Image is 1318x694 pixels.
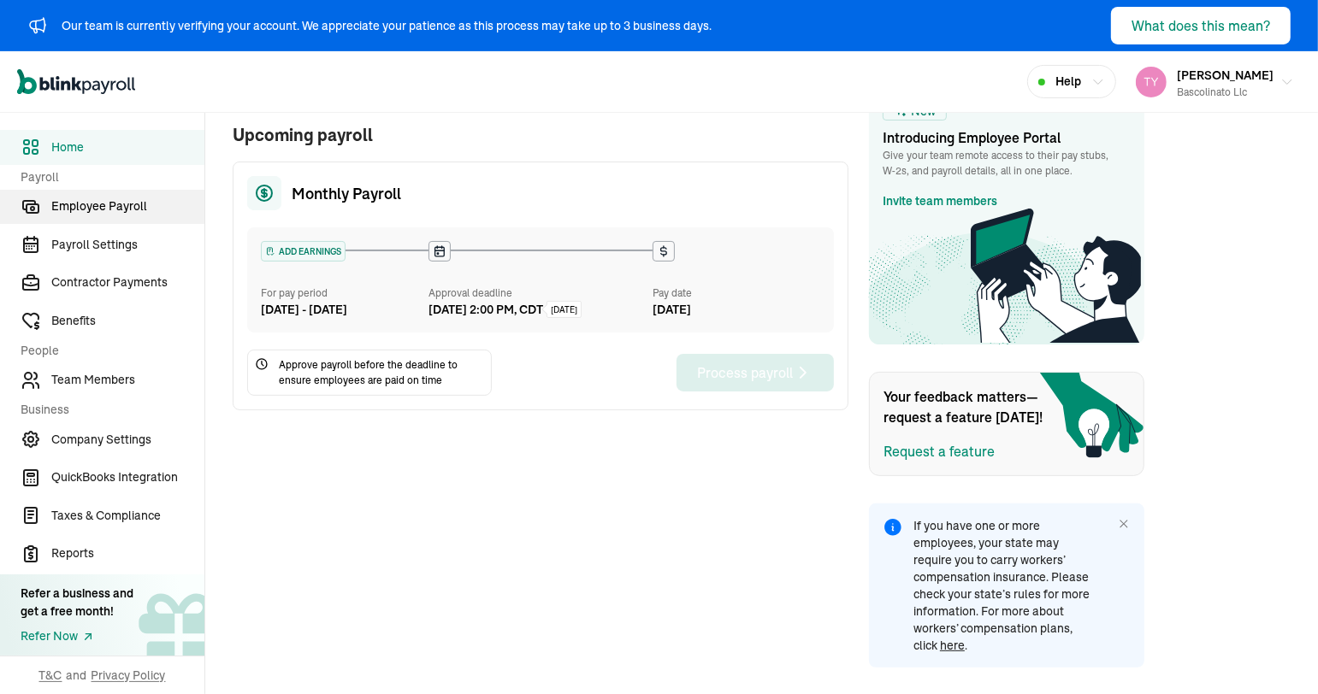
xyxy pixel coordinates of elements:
[51,138,204,156] span: Home
[884,386,1055,427] span: Your feedback matters—request a feature [DATE]!
[653,285,820,301] div: Pay date
[1132,15,1270,36] div: What does this mean?
[1055,73,1081,91] span: Help
[883,192,997,210] a: Invite team members
[92,667,166,684] span: Privacy Policy
[51,371,204,389] span: Team Members
[1129,61,1301,103] button: [PERSON_NAME]bascolinato llc
[262,242,345,261] div: ADD EARNINGS
[51,507,204,525] span: Taxes & Compliance
[51,197,204,215] span: Employee Payroll
[51,431,204,449] span: Company Settings
[883,127,1131,148] h3: Introducing Employee Portal
[21,585,133,620] div: Refer a business and get a free month!
[1027,65,1116,98] button: Help
[21,627,133,645] a: Refer Now
[51,273,204,291] span: Contractor Payments
[1177,68,1274,83] span: [PERSON_NAME]
[677,354,834,391] button: Process payroll
[913,517,1093,654] span: If you have one or more employees, your state may require you to carry workers’ compensation insu...
[51,468,204,486] span: QuickBooks Integration
[21,342,194,360] span: People
[1177,85,1274,100] div: bascolinato llc
[17,57,135,107] nav: Global
[940,638,965,653] a: here
[233,122,848,148] span: Upcoming payroll
[697,362,813,383] div: Process payroll
[883,148,1131,179] p: Give your team remote access to their pay stubs, W‑2s, and payroll details, all in one place.
[292,182,401,205] span: Monthly Payroll
[39,667,62,684] span: T&C
[1033,509,1318,694] iframe: Chat Widget
[21,401,194,419] span: Business
[261,301,428,319] div: [DATE] - [DATE]
[261,285,428,301] div: For pay period
[428,285,646,301] div: Approval deadline
[884,441,995,462] button: Request a feature
[428,301,543,319] div: [DATE] 2:00 PM, CDT
[21,168,194,186] span: Payroll
[551,303,577,316] span: [DATE]
[51,312,204,330] span: Benefits
[51,544,204,562] span: Reports
[1111,7,1291,44] button: What does this mean?
[653,301,820,319] div: [DATE]
[51,236,204,254] span: Payroll Settings
[62,17,712,35] div: Our team is currently verifying your account. We appreciate your patience as this process may tak...
[279,357,484,388] span: Approve payroll before the deadline to ensure employees are paid on time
